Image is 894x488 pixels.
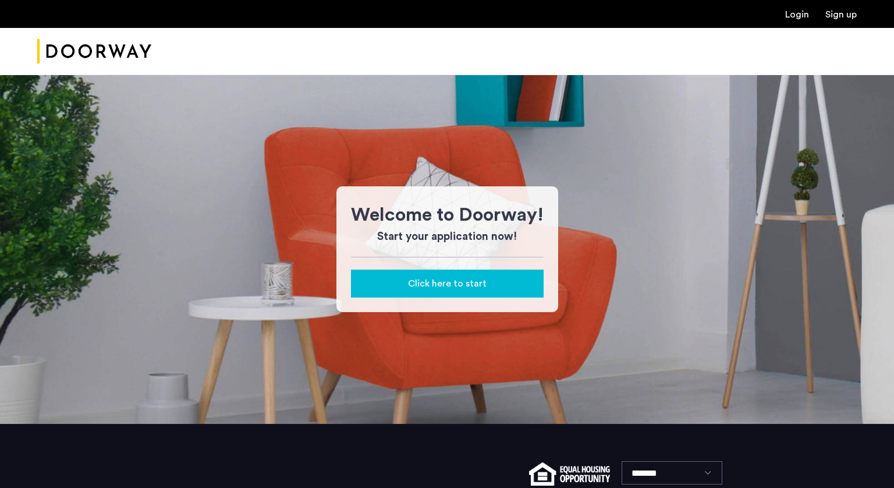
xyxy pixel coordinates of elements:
[825,10,857,19] a: Registration
[351,229,544,245] h3: Start your application now!
[351,270,544,298] button: button
[408,277,487,291] span: Click here to start
[37,30,151,73] a: Cazamio Logo
[785,10,809,19] a: Login
[37,30,151,73] img: logo
[529,462,610,486] img: equal-housing.png
[351,201,544,229] h1: Welcome to Doorway!
[622,461,722,485] select: Language select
